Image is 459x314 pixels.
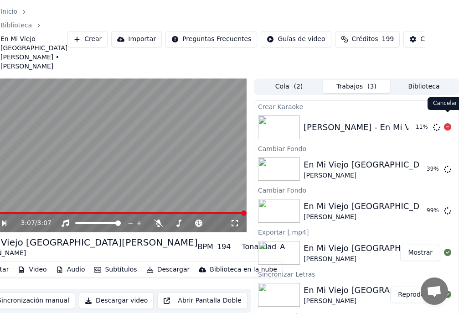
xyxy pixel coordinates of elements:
button: Subtítulos [90,263,140,276]
button: Mostrar [400,245,440,261]
a: Biblioteca [0,21,32,30]
span: En Mi Viejo [GEOGRAPHIC_DATA][PERSON_NAME] • [PERSON_NAME] [0,35,67,71]
button: Biblioteca [390,80,458,93]
div: 194 [217,241,231,252]
nav: breadcrumb [0,7,67,71]
div: Crear Karaoke [254,101,459,112]
button: Preguntas Frecuentes [165,31,257,47]
div: 11 % [416,124,429,131]
div: Cambiar Fondo [254,184,459,195]
div: 99 % [427,207,440,215]
button: Descargar video [79,293,154,309]
span: ( 3 ) [367,82,376,91]
div: Cambiar Fondo [254,143,459,154]
span: 3:07 [21,219,35,228]
div: 39 % [427,166,440,173]
span: Créditos [352,35,378,44]
button: Descargar [143,263,194,276]
a: Open chat [421,277,448,305]
button: Créditos199 [335,31,400,47]
button: Abrir Pantalla Doble [157,293,247,309]
button: Crear [67,31,108,47]
div: Exportar [.mp4] [254,226,459,237]
button: Audio [52,263,89,276]
span: 199 [382,35,394,44]
button: Reproducir [390,287,440,303]
a: Inicio [0,7,17,16]
button: Guías de video [261,31,331,47]
div: Sincronizar Letras [254,268,459,279]
span: 3:07 [37,219,52,228]
button: Cola [255,80,323,93]
button: Video [14,263,50,276]
div: Tonalidad [242,241,276,252]
button: Importar [111,31,162,47]
div: / [21,219,42,228]
span: ( 2 ) [294,82,303,91]
button: Trabajos [323,80,390,93]
div: BPM [197,241,213,252]
div: Biblioteca en la nube [210,265,277,274]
